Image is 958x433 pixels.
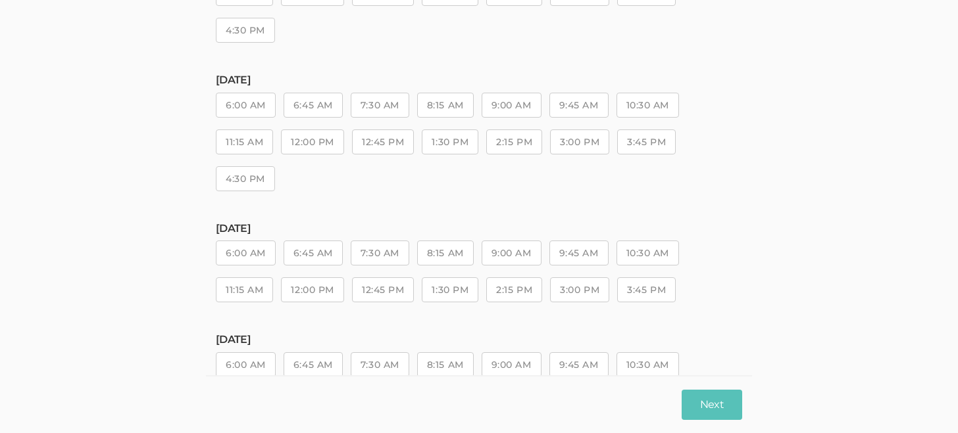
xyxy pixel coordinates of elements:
[352,277,414,302] button: 12:45 PM
[351,240,409,265] button: 7:30 AM
[617,352,679,377] button: 10:30 AM
[284,240,343,265] button: 6:45 AM
[216,334,742,346] h5: [DATE]
[617,277,676,302] button: 3:45 PM
[216,93,276,118] button: 6:00 AM
[352,129,414,154] button: 12:45 PM
[422,129,478,154] button: 1:30 PM
[486,277,542,302] button: 2:15 PM
[284,93,343,118] button: 6:45 AM
[549,352,609,377] button: 9:45 AM
[351,352,409,377] button: 7:30 AM
[216,129,273,154] button: 11:15 AM
[216,223,742,235] h5: [DATE]
[482,352,542,377] button: 9:00 AM
[281,129,343,154] button: 12:00 PM
[216,277,273,302] button: 11:15 AM
[417,352,474,377] button: 8:15 AM
[216,166,275,191] button: 4:30 PM
[422,277,478,302] button: 1:30 PM
[216,74,742,86] h5: [DATE]
[617,93,679,118] button: 10:30 AM
[482,240,542,265] button: 9:00 AM
[417,93,474,118] button: 8:15 AM
[351,93,409,118] button: 7:30 AM
[216,240,276,265] button: 6:00 AM
[486,129,542,154] button: 2:15 PM
[216,352,276,377] button: 6:00 AM
[216,18,275,43] button: 4:30 PM
[482,93,542,118] button: 9:00 AM
[682,389,742,420] button: Next
[549,93,609,118] button: 9:45 AM
[417,240,474,265] button: 8:15 AM
[281,277,343,302] button: 12:00 PM
[617,240,679,265] button: 10:30 AM
[550,129,609,154] button: 3:00 PM
[617,129,676,154] button: 3:45 PM
[549,240,609,265] button: 9:45 AM
[550,277,609,302] button: 3:00 PM
[284,352,343,377] button: 6:45 AM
